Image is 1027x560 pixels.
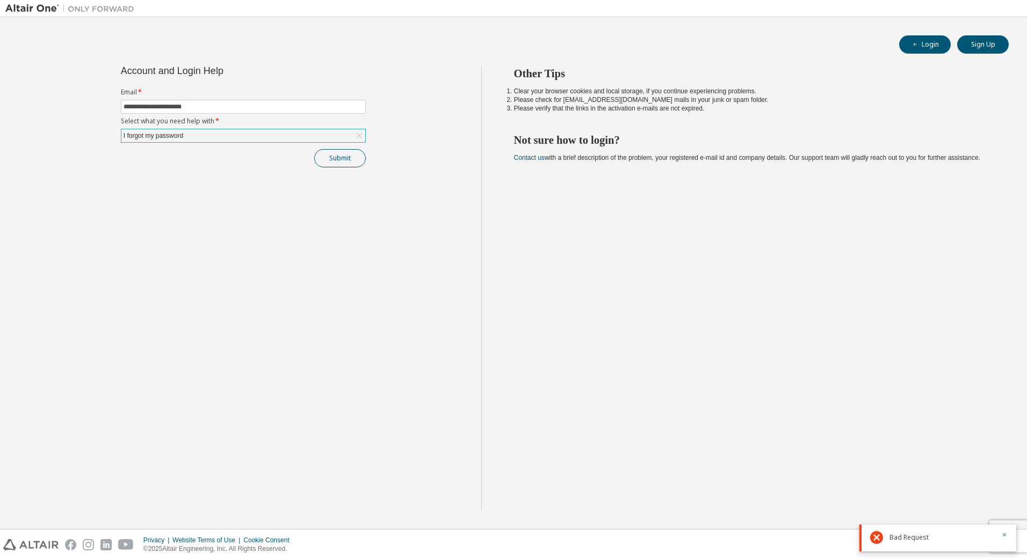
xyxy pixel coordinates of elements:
[514,95,990,104] li: Please check for [EMAIL_ADDRESS][DOMAIN_NAME] mails in your junk or spam folder.
[3,539,59,550] img: altair_logo.svg
[514,154,980,161] span: with a brief description of the problem, your registered e-mail id and company details. Our suppo...
[514,67,990,80] h2: Other Tips
[514,87,990,95] li: Clear your browser cookies and local storage, if you continue experiencing problems.
[143,544,296,554] p: © 2025 Altair Engineering, Inc. All Rights Reserved.
[243,536,295,544] div: Cookie Consent
[889,533,929,542] span: Bad Request
[172,536,243,544] div: Website Terms of Use
[514,104,990,113] li: Please verify that the links in the activation e-mails are not expired.
[122,130,185,142] div: I forgot my password
[514,133,990,147] h2: Not sure how to login?
[121,67,317,75] div: Account and Login Help
[899,35,951,54] button: Login
[118,539,134,550] img: youtube.svg
[100,539,112,550] img: linkedin.svg
[5,3,140,14] img: Altair One
[514,154,545,161] a: Contact us
[121,129,365,142] div: I forgot my password
[121,88,366,97] label: Email
[314,149,366,167] button: Submit
[121,117,366,126] label: Select what you need help with
[143,536,172,544] div: Privacy
[957,35,1009,54] button: Sign Up
[65,539,76,550] img: facebook.svg
[83,539,94,550] img: instagram.svg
